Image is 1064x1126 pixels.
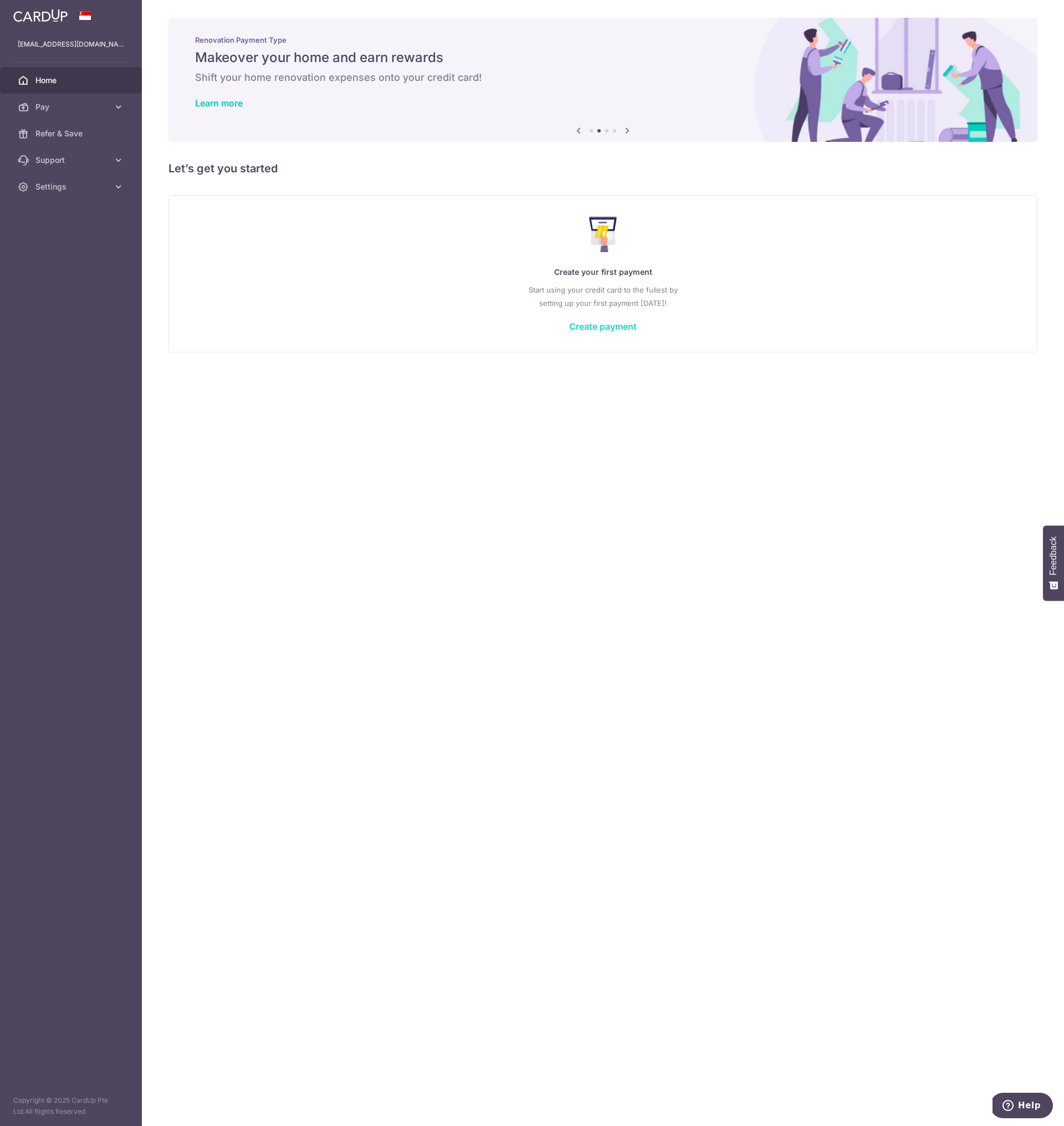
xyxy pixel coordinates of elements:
img: Make Payment [589,217,617,252]
button: Feedback - Show survey [1043,525,1064,601]
p: Renovation Payment Type [195,35,1011,44]
p: [EMAIL_ADDRESS][DOMAIN_NAME] [18,39,124,50]
span: Home [35,75,109,86]
h6: Shift your home renovation expenses onto your credit card! [195,71,1011,84]
a: Learn more [195,98,243,109]
h5: Makeover your home and earn rewards [195,49,1011,66]
iframe: Opens a widget where you can find more information [993,1093,1053,1120]
span: Feedback [1048,536,1058,575]
img: Renovation banner [168,18,1037,142]
span: Support [35,155,109,166]
a: Create payment [569,321,637,332]
p: Create your first payment [191,265,1015,279]
span: Refer & Save [35,128,109,139]
h5: Let’s get you started [168,160,1037,177]
span: Pay [35,101,109,112]
img: CardUp [13,9,68,22]
p: Start using your credit card to the fullest by setting up your first payment [DATE]! [191,283,1015,310]
span: Settings [35,181,109,192]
